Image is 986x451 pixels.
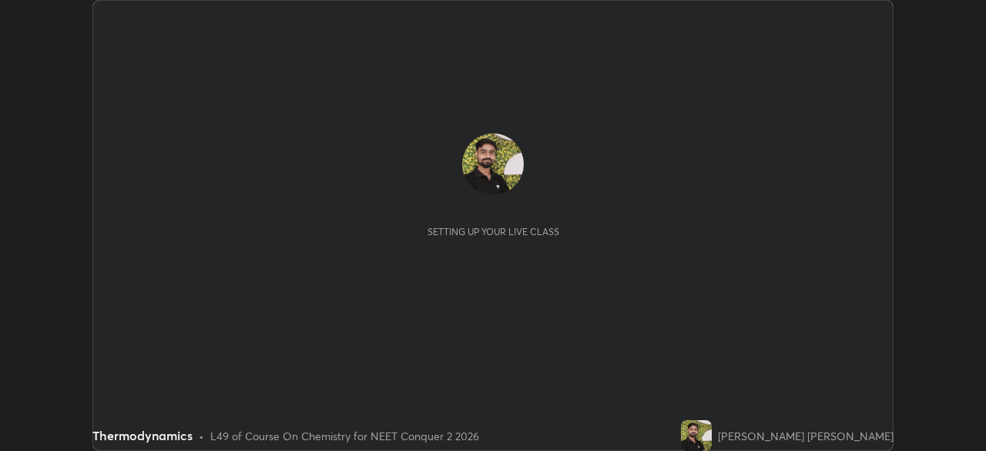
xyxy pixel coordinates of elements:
[462,133,524,195] img: d4ceb94013f44135ba1f99c9176739bb.jpg
[718,428,894,444] div: [PERSON_NAME] [PERSON_NAME]
[199,428,204,444] div: •
[428,226,559,237] div: Setting up your live class
[92,426,193,445] div: Thermodynamics
[210,428,479,444] div: L49 of Course On Chemistry for NEET Conquer 2 2026
[681,420,712,451] img: d4ceb94013f44135ba1f99c9176739bb.jpg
